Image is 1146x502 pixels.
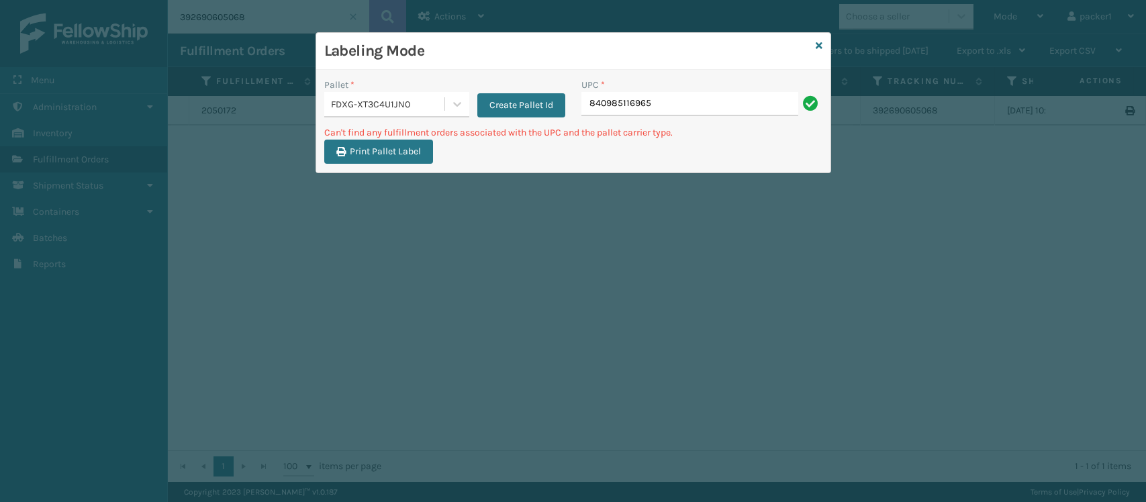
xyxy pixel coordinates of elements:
button: Print Pallet Label [324,140,433,164]
label: Pallet [324,78,354,92]
p: Can't find any fulfillment orders associated with the UPC and the pallet carrier type. [324,125,822,140]
div: FDXG-XT3C4U1JN0 [331,97,446,111]
button: Create Pallet Id [477,93,565,117]
label: UPC [581,78,605,92]
h3: Labeling Mode [324,41,810,61]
